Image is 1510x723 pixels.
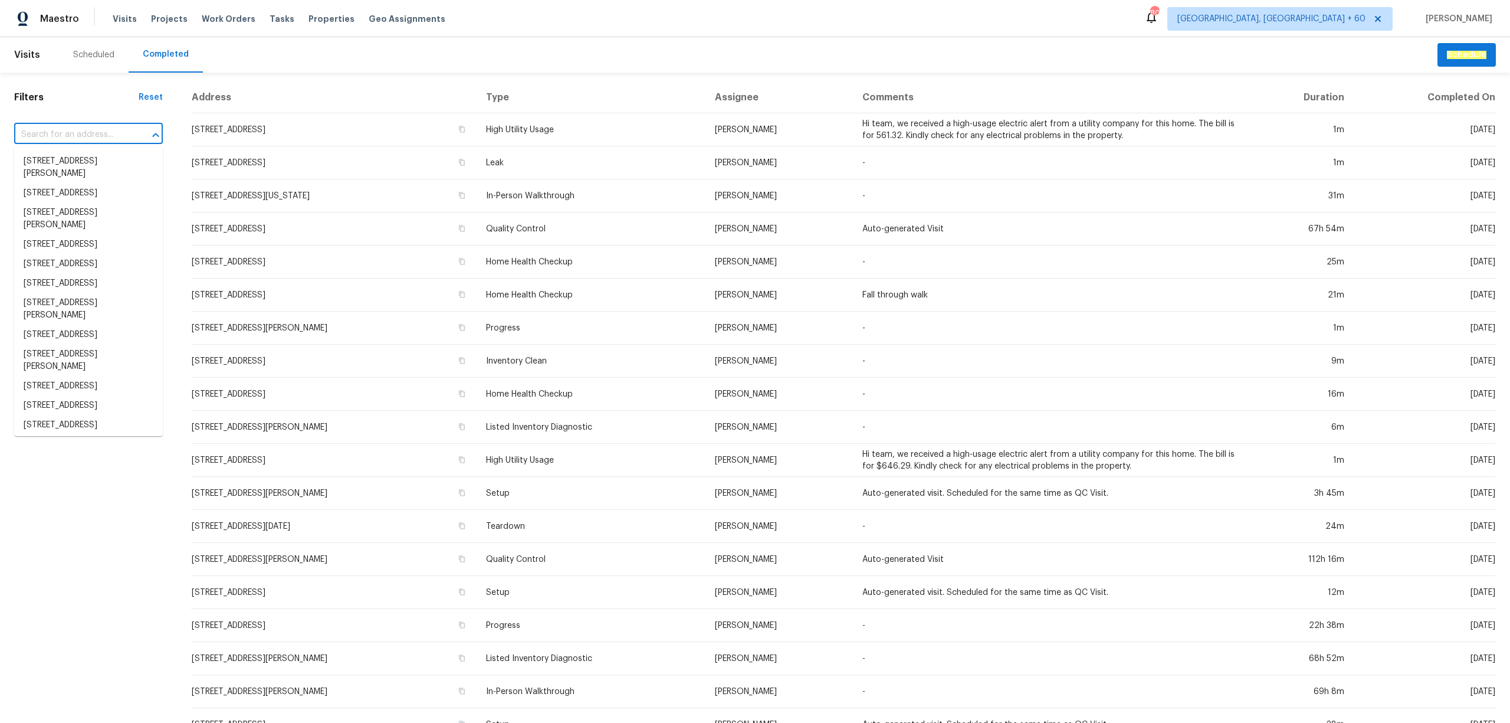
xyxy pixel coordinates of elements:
td: 1m [1245,444,1354,477]
span: Properties [308,13,354,25]
td: - [853,246,1245,279]
td: [PERSON_NAME] [705,444,853,477]
td: [PERSON_NAME] [705,312,853,345]
td: In-Person Walkthrough [477,179,705,212]
td: Auto-generated visit. Scheduled for the same time as QC Visit. [853,477,1245,510]
td: Auto-generated Visit [853,212,1245,246]
td: [DATE] [1354,345,1496,378]
td: - [853,312,1245,345]
th: Duration [1245,82,1354,113]
input: Search for an address... [14,126,130,144]
td: [STREET_ADDRESS][PERSON_NAME] [191,543,477,576]
td: High Utility Usage [477,444,705,477]
td: - [853,378,1245,411]
span: Work Orders [202,13,255,25]
span: Geo Assignments [369,13,445,25]
td: [STREET_ADDRESS] [191,609,477,642]
td: [DATE] [1354,543,1496,576]
td: [STREET_ADDRESS] [191,345,477,378]
button: Copy Address [457,488,467,498]
td: [DATE] [1354,609,1496,642]
td: [PERSON_NAME] [705,113,853,146]
td: [STREET_ADDRESS] [191,279,477,312]
td: [DATE] [1354,146,1496,179]
td: [DATE] [1354,477,1496,510]
td: [PERSON_NAME] [705,279,853,312]
button: Copy Address [457,256,467,267]
td: 12m [1245,576,1354,609]
li: [STREET_ADDRESS] [14,416,163,435]
em: Schedule [1447,51,1486,59]
button: Copy Address [457,322,467,333]
td: - [853,642,1245,675]
td: 24m [1245,510,1354,543]
td: 31m [1245,179,1354,212]
button: Copy Address [457,653,467,663]
td: [DATE] [1354,642,1496,675]
td: [PERSON_NAME] [705,510,853,543]
td: Home Health Checkup [477,246,705,279]
td: 1m [1245,146,1354,179]
td: Setup [477,477,705,510]
td: In-Person Walkthrough [477,675,705,708]
button: Copy Address [457,686,467,696]
td: Hi team, we received a high-usage electric alert from a utility company for this home. The bill i... [853,113,1245,146]
td: 22h 38m [1245,609,1354,642]
td: [PERSON_NAME] [705,146,853,179]
td: Inventory Clean [477,345,705,378]
td: [PERSON_NAME] [705,179,853,212]
td: [PERSON_NAME] [705,411,853,444]
td: [STREET_ADDRESS] [191,212,477,246]
td: [DATE] [1354,279,1496,312]
td: [STREET_ADDRESS][PERSON_NAME] [191,642,477,675]
button: Copy Address [457,620,467,630]
td: - [853,609,1245,642]
li: [STREET_ADDRESS] [14,435,163,454]
td: [DATE] [1354,246,1496,279]
div: 803 [1150,7,1158,19]
button: Copy Address [457,421,467,432]
button: Copy Address [457,554,467,564]
td: - [853,345,1245,378]
button: Schedule [1437,43,1496,67]
td: [DATE] [1354,179,1496,212]
td: 112h 16m [1245,543,1354,576]
td: [STREET_ADDRESS][US_STATE] [191,179,477,212]
span: Visits [14,42,40,68]
td: [STREET_ADDRESS] [191,378,477,411]
td: Quality Control [477,543,705,576]
td: [DATE] [1354,212,1496,246]
td: [PERSON_NAME] [705,576,853,609]
td: - [853,510,1245,543]
td: 1m [1245,113,1354,146]
td: [DATE] [1354,576,1496,609]
td: [DATE] [1354,113,1496,146]
span: Tasks [270,15,294,23]
td: Hi team, we received a high-usage electric alert from a utility company for this home. The bill i... [853,444,1245,477]
td: Progress [477,312,705,345]
td: [PERSON_NAME] [705,477,853,510]
td: 16m [1245,378,1354,411]
button: Copy Address [457,157,467,168]
li: [STREET_ADDRESS] [14,396,163,416]
td: Setup [477,576,705,609]
td: [STREET_ADDRESS][PERSON_NAME] [191,675,477,708]
td: [PERSON_NAME] [705,609,853,642]
span: Visits [113,13,137,25]
td: 68h 52m [1245,642,1354,675]
div: Scheduled [73,49,114,61]
td: [PERSON_NAME] [705,345,853,378]
td: [STREET_ADDRESS] [191,576,477,609]
td: [PERSON_NAME] [705,378,853,411]
button: Copy Address [457,223,467,234]
td: Listed Inventory Diagnostic [477,411,705,444]
td: Fall through walk [853,279,1245,312]
td: 21m [1245,279,1354,312]
td: 25m [1245,246,1354,279]
td: 1m [1245,312,1354,345]
li: [STREET_ADDRESS] [14,235,163,254]
td: Quality Control [477,212,705,246]
span: Maestro [40,13,79,25]
td: 3h 45m [1245,477,1354,510]
td: [DATE] [1354,411,1496,444]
